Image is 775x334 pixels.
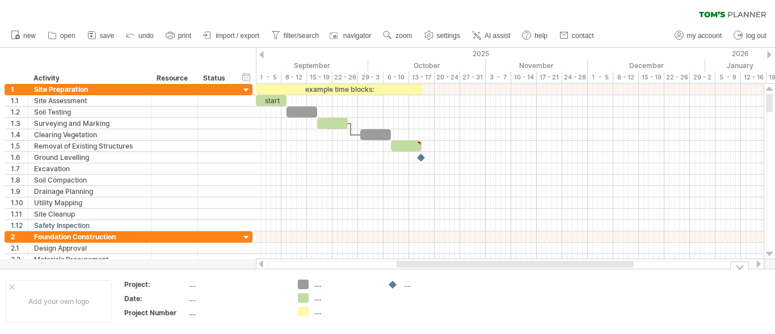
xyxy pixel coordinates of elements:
div: December 2025 [588,60,705,71]
div: 1.2 [11,107,28,117]
div: 1 - 5 [588,71,613,83]
span: log out [746,32,766,40]
span: settings [437,32,460,40]
a: save [85,28,117,43]
div: .... [314,293,376,303]
a: new [8,28,39,43]
div: Site Preparation [34,84,145,95]
div: Soil Testing [34,107,145,117]
span: zoom [395,32,412,40]
div: 2.1 [11,243,28,253]
div: .... [404,280,466,289]
div: 3 - 7 [486,71,511,83]
div: 1.8 [11,175,28,185]
div: 1.6 [11,152,28,163]
span: filter/search [284,32,319,40]
span: navigator [343,32,371,40]
div: hide legend [730,261,749,270]
div: Date: [124,294,187,303]
div: 1.4 [11,129,28,140]
div: Ground Levelling [34,152,145,163]
div: Resource [157,73,191,84]
div: Soil Compaction [34,175,145,185]
div: 17 - 21 [537,71,562,83]
div: 1 - 5 [256,71,281,83]
div: Excavation [34,163,145,174]
div: 5 - 9 [715,71,741,83]
span: undo [138,32,154,40]
div: October 2025 [368,60,486,71]
a: my account [672,28,725,43]
span: my account [687,32,722,40]
div: 15 - 19 [639,71,664,83]
div: 24 - 28 [562,71,588,83]
div: November 2025 [486,60,588,71]
span: import / export [216,32,259,40]
div: Clearing Vegetation [34,129,145,140]
a: open [45,28,79,43]
div: .... [189,294,284,303]
a: print [163,28,195,43]
div: start [256,95,287,106]
div: 27 - 31 [460,71,486,83]
div: Add your own logo [6,280,112,323]
div: 2 [11,231,28,242]
a: zoom [380,28,415,43]
a: filter/search [268,28,322,43]
div: Design Approval [34,243,145,253]
div: Safety Inspection [34,220,145,231]
div: Foundation Construction [34,231,145,242]
span: AI assist [485,32,510,40]
a: AI assist [469,28,513,43]
div: Materials Procurement [34,254,145,265]
a: settings [422,28,464,43]
div: 1.10 [11,197,28,208]
a: log out [731,28,770,43]
div: 22 - 26 [664,71,690,83]
div: example time blocks: [256,84,422,95]
div: 10 - 14 [511,71,537,83]
div: 8 - 12 [613,71,639,83]
div: 1.11 [11,209,28,219]
span: save [100,32,114,40]
a: import / export [200,28,263,43]
span: new [23,32,36,40]
span: open [60,32,75,40]
div: 29 - 2 [690,71,715,83]
div: 12 - 16 [741,71,766,83]
div: 2.2 [11,254,28,265]
div: Site Cleanup [34,209,145,219]
div: Removal of Existing Structures [34,141,145,151]
div: September 2025 [256,60,368,71]
div: 6 - 10 [384,71,409,83]
div: 1.7 [11,163,28,174]
div: Project Number [124,308,187,318]
div: .... [314,280,376,289]
div: 13 - 17 [409,71,435,83]
div: 20 - 24 [435,71,460,83]
div: Drainage Planning [34,186,145,197]
div: Utility Mapping [34,197,145,208]
div: .... [189,280,284,289]
div: 1 [11,84,28,95]
a: navigator [328,28,374,43]
div: 22 - 26 [332,71,358,83]
a: help [519,28,551,43]
div: 1.9 [11,186,28,197]
div: 1.3 [11,118,28,129]
div: Project: [124,280,187,289]
span: print [178,32,191,40]
div: 8 - 12 [281,71,307,83]
div: .... [314,307,376,316]
a: contact [557,28,597,43]
div: Activity [33,73,145,84]
div: 1.5 [11,141,28,151]
div: 15 - 19 [307,71,332,83]
div: .... [189,308,284,318]
div: 1.12 [11,220,28,231]
div: Site Assessment [34,95,145,106]
div: 1.1 [11,95,28,106]
div: Surveying and Marking [34,118,145,129]
span: contact [572,32,594,40]
div: Status [203,73,228,84]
